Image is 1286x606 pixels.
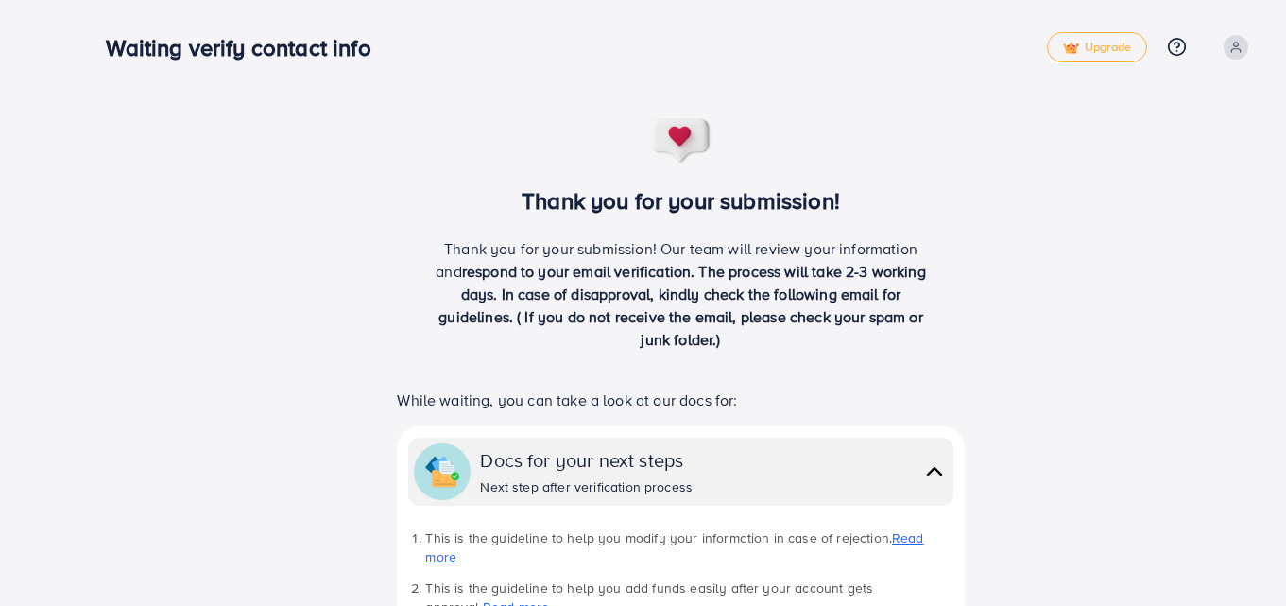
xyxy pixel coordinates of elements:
[425,455,459,489] img: collapse
[438,261,926,350] span: respond to your email verification. The process will take 2-3 working days. In case of disapprova...
[480,446,693,474] div: Docs for your next steps
[425,528,952,567] li: This is the guideline to help you modify your information in case of rejection.
[921,458,948,485] img: collapse
[1063,41,1131,55] span: Upgrade
[650,117,712,164] img: success
[366,187,996,215] h3: Thank you for your submission!
[1047,32,1147,62] a: tickUpgrade
[480,477,693,496] div: Next step after verification process
[1063,42,1079,55] img: tick
[425,528,923,566] a: Read more
[397,389,964,411] p: While waiting, you can take a look at our docs for:
[106,34,386,61] h3: Waiting verify contact info
[429,237,934,351] p: Thank you for your submission! Our team will review your information and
